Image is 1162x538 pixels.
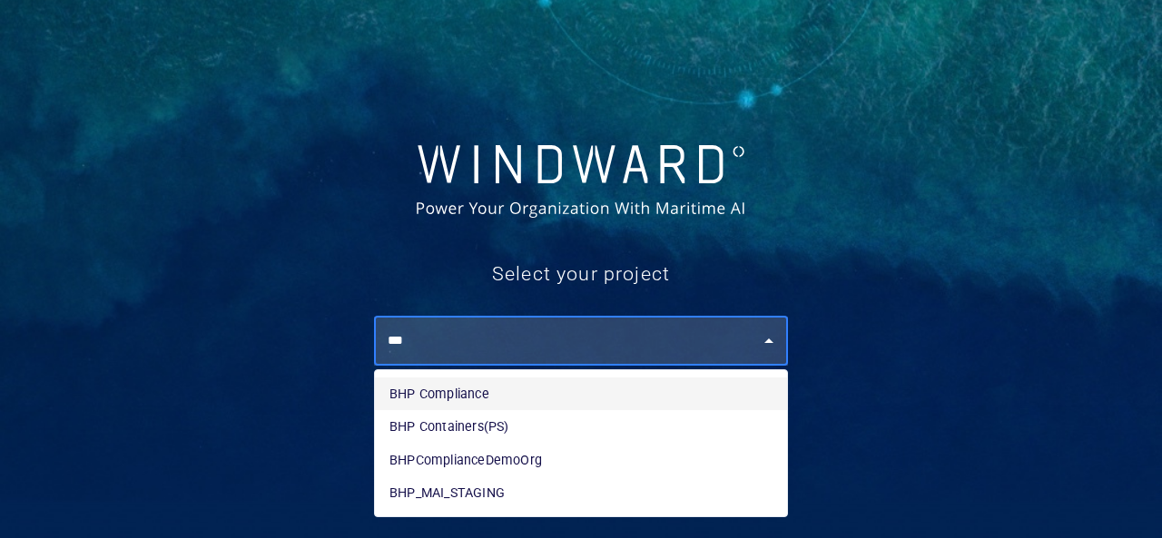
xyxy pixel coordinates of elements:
[375,410,787,443] li: BHP Containers(PS)
[375,444,787,476] li: BHPComplianceDemoOrg
[374,261,788,288] h5: Select your project
[1085,456,1148,524] iframe: Chat
[375,476,787,509] li: BHP_MAI_STAGING
[756,328,782,354] button: Close
[375,377,787,410] li: BHP Compliance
